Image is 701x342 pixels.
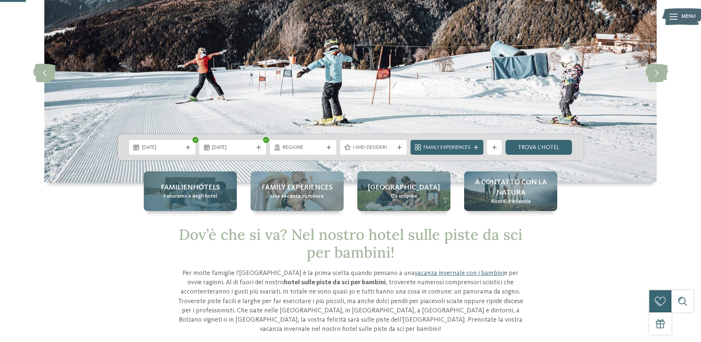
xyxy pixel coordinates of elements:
[262,182,333,193] span: Family experiences
[283,144,324,151] span: Regione
[251,171,344,211] a: Hotel sulle piste da sci per bambini: divertimento senza confini Family experiences Una vacanza s...
[144,171,237,211] a: Hotel sulle piste da sci per bambini: divertimento senza confini Familienhotels Panoramica degli ...
[472,177,550,198] span: A contatto con la natura
[284,279,386,286] strong: hotel sulle piste da sci per bambini
[179,225,523,262] span: Dov’è che si va? Nel nostro hotel sulle piste da sci per bambini!
[391,193,417,200] span: Da scoprire
[368,182,440,193] span: [GEOGRAPHIC_DATA]
[415,270,504,276] a: vacanza invernale con i bambini
[464,171,557,211] a: Hotel sulle piste da sci per bambini: divertimento senza confini A contatto con la natura Ricordi...
[357,171,450,211] a: Hotel sulle piste da sci per bambini: divertimento senza confini [GEOGRAPHIC_DATA] Da scoprire
[163,193,217,200] span: Panoramica degli hotel
[270,193,324,200] span: Una vacanza su misura
[212,144,253,151] span: [DATE]
[491,198,531,205] span: Ricordi d’infanzia
[506,140,572,155] a: trova l’hotel
[142,144,183,151] span: [DATE]
[353,144,394,151] span: I miei desideri
[175,269,526,334] p: Per molte famiglie l'[GEOGRAPHIC_DATA] è la prima scelta quando pensano a una e per ovvie ragioni...
[423,144,470,151] span: Family Experiences
[161,182,220,193] span: Familienhotels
